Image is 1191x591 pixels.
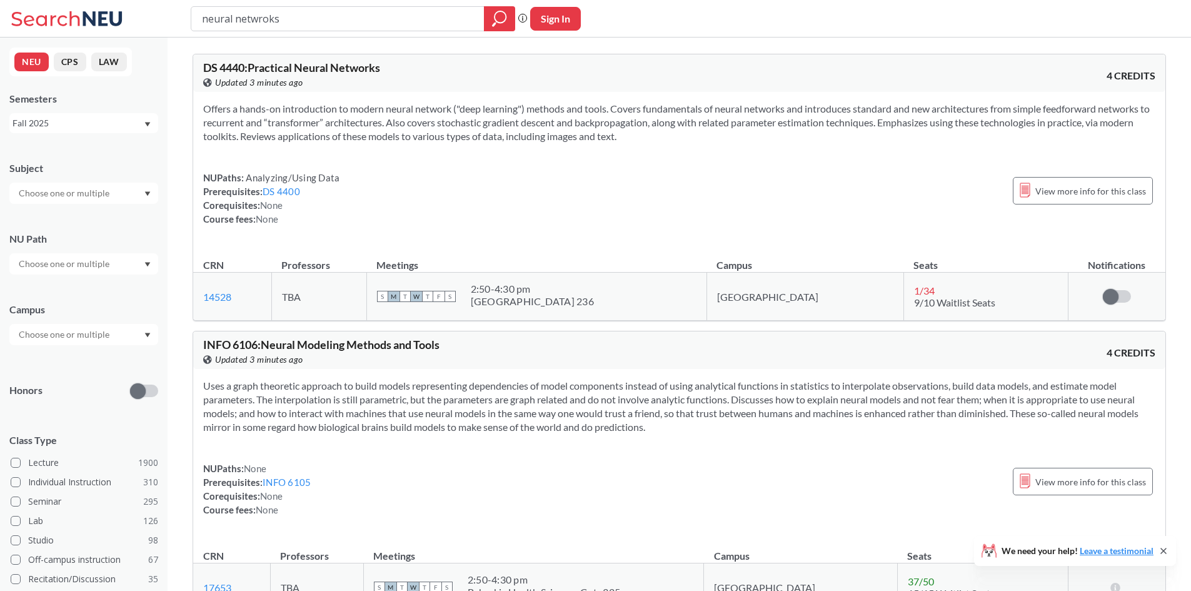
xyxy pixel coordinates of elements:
svg: Dropdown arrow [144,333,151,338]
label: Studio [11,532,158,548]
td: TBA [271,273,366,321]
th: Campus [704,537,898,563]
span: 37 / 50 [908,575,934,587]
div: CRN [203,549,224,563]
a: 14528 [203,291,231,303]
td: [GEOGRAPHIC_DATA] [706,273,903,321]
svg: Dropdown arrow [144,122,151,127]
label: Lecture [11,455,158,471]
th: Meetings [366,246,706,273]
span: T [422,291,433,302]
button: Sign In [530,7,581,31]
div: Dropdown arrow [9,324,158,345]
span: DS 4440 : Practical Neural Networks [203,61,380,74]
input: Choose one or multiple [13,327,118,342]
label: Recitation/Discussion [11,571,158,587]
span: Updated 3 minutes ago [215,76,303,89]
span: INFO 6106 : Neural Modeling Methods and Tools [203,338,440,351]
div: CRN [203,258,224,272]
label: Seminar [11,493,158,510]
th: Professors [271,246,366,273]
div: Subject [9,161,158,175]
span: S [377,291,388,302]
span: W [411,291,422,302]
span: None [256,213,278,225]
span: 310 [143,475,158,489]
label: Lab [11,513,158,529]
span: None [260,490,283,502]
svg: magnifying glass [492,10,507,28]
div: Campus [9,303,158,316]
div: NUPaths: Prerequisites: Corequisites: Course fees: [203,171,339,226]
label: Off-campus instruction [11,552,158,568]
th: Seats [903,246,1068,273]
svg: Dropdown arrow [144,191,151,196]
a: DS 4400 [263,186,300,197]
div: 2:50 - 4:30 pm [471,283,594,295]
div: Fall 2025Dropdown arrow [9,113,158,133]
span: F [433,291,445,302]
th: Professors [270,537,363,563]
a: Leave a testimonial [1080,545,1153,556]
p: Honors [9,383,43,398]
div: NUPaths: Prerequisites: Corequisites: Course fees: [203,462,311,517]
div: Fall 2025 [13,116,143,130]
span: Updated 3 minutes ago [215,353,303,366]
th: Seats [897,537,1068,563]
input: Choose one or multiple [13,256,118,271]
span: None [256,504,278,515]
span: 126 [143,514,158,528]
span: 35 [148,572,158,586]
span: None [244,463,266,474]
span: View more info for this class [1035,474,1146,490]
div: [GEOGRAPHIC_DATA] 236 [471,295,594,308]
span: We need your help! [1002,547,1153,555]
span: T [400,291,411,302]
span: Analyzing/Using Data [244,172,339,183]
span: 9/10 Waitlist Seats [914,296,995,308]
span: 295 [143,495,158,508]
div: Dropdown arrow [9,183,158,204]
th: Meetings [363,537,703,563]
section: Offers a hands-on introduction to modern neural network ("deep learning") methods and tools. Cove... [203,102,1155,143]
button: CPS [54,53,86,71]
button: NEU [14,53,49,71]
span: 67 [148,553,158,567]
span: 1 / 34 [914,285,935,296]
div: Dropdown arrow [9,253,158,275]
div: Semesters [9,92,158,106]
span: View more info for this class [1035,183,1146,199]
input: Choose one or multiple [13,186,118,201]
div: magnifying glass [484,6,515,31]
span: 4 CREDITS [1107,69,1155,83]
span: M [388,291,400,302]
th: Campus [706,246,903,273]
div: NU Path [9,232,158,246]
span: Class Type [9,433,158,447]
button: LAW [91,53,127,71]
label: Individual Instruction [11,474,158,490]
span: 98 [148,533,158,547]
span: S [445,291,456,302]
svg: Dropdown arrow [144,262,151,267]
input: Class, professor, course number, "phrase" [201,8,475,29]
a: INFO 6105 [263,477,311,488]
span: 1900 [138,456,158,470]
div: 2:50 - 4:30 pm [468,573,620,586]
section: Uses a graph theoretic approach to build models representing dependencies of model components ins... [203,379,1155,434]
span: 4 CREDITS [1107,346,1155,360]
th: Notifications [1068,246,1166,273]
span: None [260,200,283,211]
